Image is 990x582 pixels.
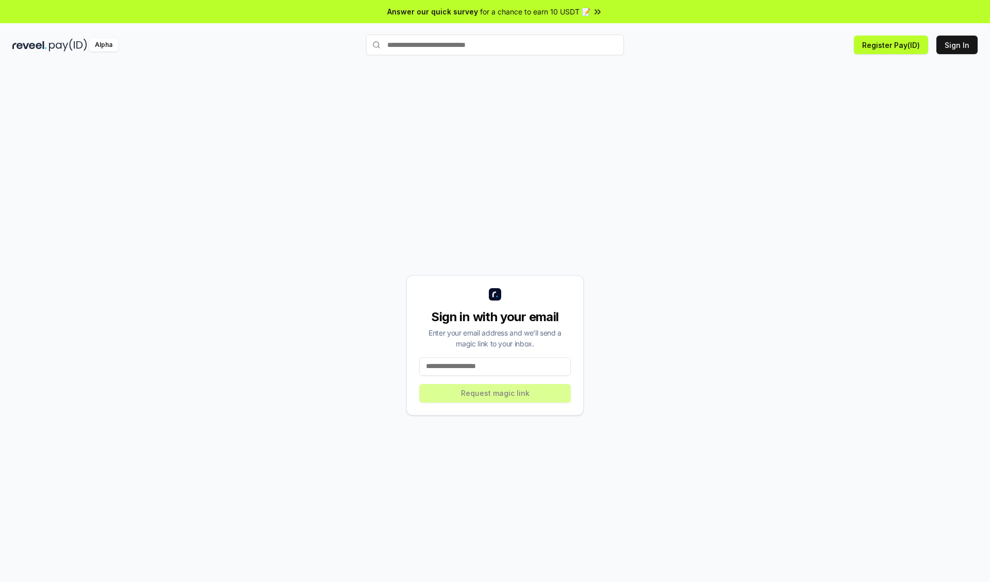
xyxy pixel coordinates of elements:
div: Enter your email address and we’ll send a magic link to your inbox. [419,327,571,349]
button: Register Pay(ID) [854,36,928,54]
img: logo_small [489,288,501,301]
span: Answer our quick survey [387,6,478,17]
img: pay_id [49,39,87,52]
div: Alpha [89,39,118,52]
img: reveel_dark [12,39,47,52]
div: Sign in with your email [419,309,571,325]
button: Sign In [936,36,978,54]
span: for a chance to earn 10 USDT 📝 [480,6,590,17]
